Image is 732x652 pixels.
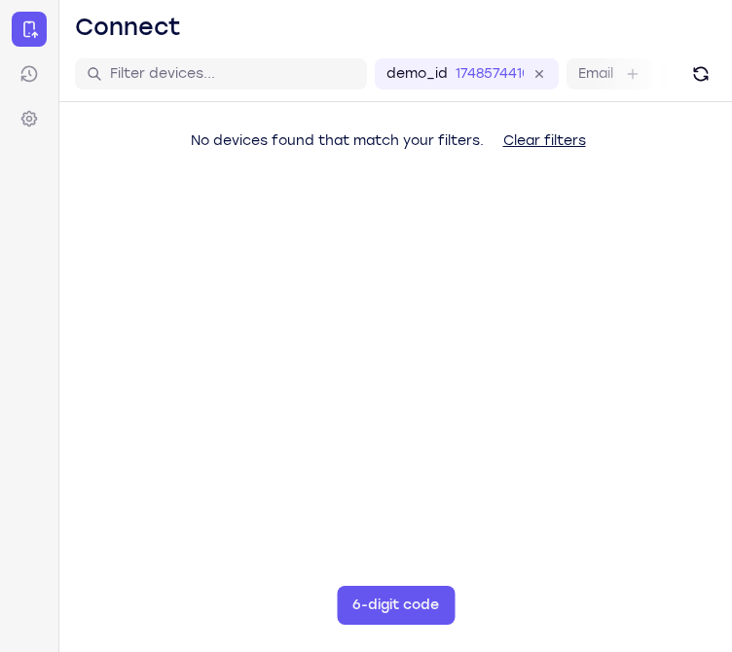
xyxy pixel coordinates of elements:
[12,101,47,136] a: Settings
[337,586,455,625] button: 6-digit code
[12,12,47,47] a: Connect
[75,12,181,43] h1: Connect
[685,58,716,90] button: Refresh
[110,64,355,84] input: Filter devices...
[578,64,613,84] label: Email
[191,132,484,149] span: No devices found that match your filters.
[488,122,602,161] button: Clear filters
[12,56,47,91] a: Sessions
[386,64,448,84] label: demo_id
